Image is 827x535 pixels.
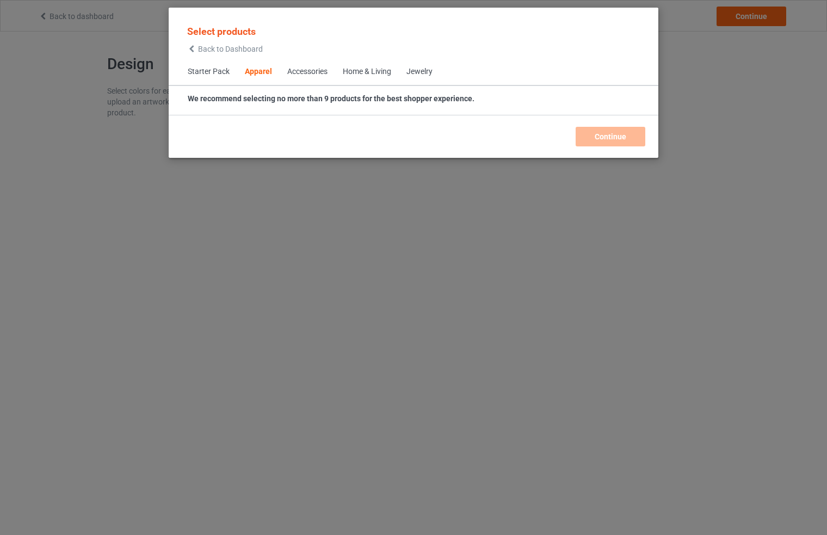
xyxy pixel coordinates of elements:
[287,66,328,77] div: Accessories
[180,59,237,85] span: Starter Pack
[187,26,256,37] span: Select products
[245,66,272,77] div: Apparel
[188,94,474,103] strong: We recommend selecting no more than 9 products for the best shopper experience.
[198,45,263,53] span: Back to Dashboard
[343,66,391,77] div: Home & Living
[406,66,433,77] div: Jewelry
